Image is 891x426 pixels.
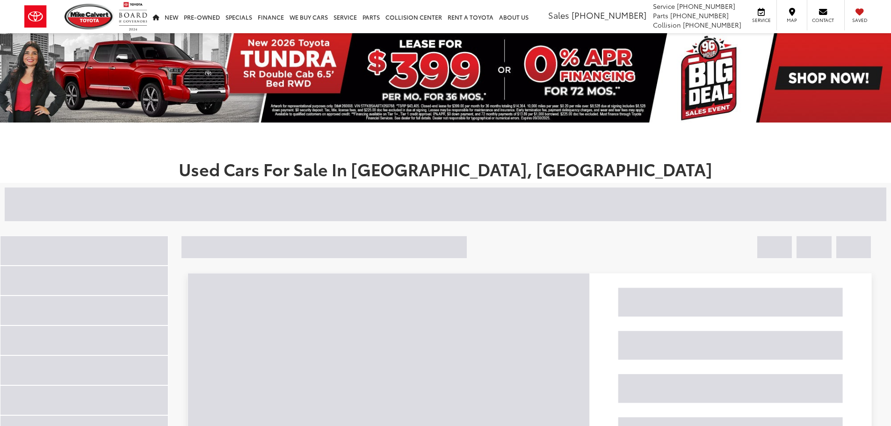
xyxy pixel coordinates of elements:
span: [PHONE_NUMBER] [677,1,735,11]
span: Service [751,17,772,23]
span: Map [782,17,802,23]
span: Parts [653,11,668,20]
img: Mike Calvert Toyota [65,4,114,29]
span: Saved [849,17,870,23]
span: Collision [653,20,681,29]
span: [PHONE_NUMBER] [683,20,741,29]
span: Contact [812,17,834,23]
span: [PHONE_NUMBER] [572,9,646,21]
span: Service [653,1,675,11]
span: [PHONE_NUMBER] [670,11,729,20]
span: Sales [548,9,569,21]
